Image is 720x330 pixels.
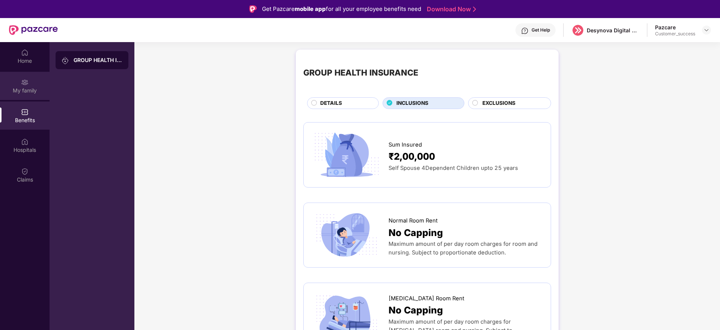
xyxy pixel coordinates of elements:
img: svg+xml;base64,PHN2ZyBpZD0iSG9tZSIgeG1sbnM9Imh0dHA6Ly93d3cudzMub3JnLzIwMDAvc3ZnIiB3aWR0aD0iMjAiIG... [21,49,29,56]
div: Get Help [532,27,550,33]
img: svg+xml;base64,PHN2ZyBpZD0iQmVuZWZpdHMiIHhtbG5zPSJodHRwOi8vd3d3LnczLm9yZy8yMDAwL3N2ZyIgd2lkdGg9Ij... [21,108,29,116]
div: GROUP HEALTH INSURANCE [303,66,418,79]
img: svg+xml;base64,PHN2ZyB3aWR0aD0iMjAiIGhlaWdodD0iMjAiIHZpZXdCb3g9IjAgMCAyMCAyMCIgZmlsbD0ibm9uZSIgeG... [62,57,69,64]
img: Logo [249,5,257,13]
img: svg+xml;base64,PHN2ZyBpZD0iSGVscC0zMngzMiIgeG1sbnM9Imh0dHA6Ly93d3cudzMub3JnLzIwMDAvc3ZnIiB3aWR0aD... [521,27,529,35]
span: Self Spouse 4Dependent Children upto 25 years [389,165,518,171]
span: Normal Room Rent [389,216,438,225]
span: No Capping [389,226,443,240]
img: logo%20(5).png [572,25,583,36]
img: icon [311,130,382,180]
img: svg+xml;base64,PHN2ZyBpZD0iRHJvcGRvd24tMzJ4MzIiIHhtbG5zPSJodHRwOi8vd3d3LnczLm9yZy8yMDAwL3N2ZyIgd2... [703,27,709,33]
span: EXCLUSIONS [482,99,515,107]
img: svg+xml;base64,PHN2ZyBpZD0iSG9zcGl0YWxzIiB4bWxucz0iaHR0cDovL3d3dy53My5vcmcvMjAwMC9zdmciIHdpZHRoPS... [21,138,29,145]
span: Sum Insured [389,141,422,149]
span: Maximum amount of per day room charges for room and nursing. Subject to proportionate deduction. [389,241,538,256]
div: Customer_success [655,31,695,37]
img: Stroke [473,5,476,13]
div: Desynova Digital private limited [587,27,639,34]
span: [MEDICAL_DATA] Room Rent [389,294,464,303]
strong: mobile app [295,5,326,12]
img: New Pazcare Logo [9,25,58,35]
img: svg+xml;base64,PHN2ZyBpZD0iQ2xhaW0iIHhtbG5zPSJodHRwOi8vd3d3LnczLm9yZy8yMDAwL3N2ZyIgd2lkdGg9IjIwIi... [21,168,29,175]
span: INCLUSIONS [396,99,428,107]
div: GROUP HEALTH INSURANCE [74,56,122,64]
span: No Capping [389,303,443,318]
div: Pazcare [655,24,695,31]
span: ₹2,00,000 [389,149,435,164]
img: icon [311,210,382,260]
a: Download Now [427,5,474,13]
span: DETAILS [320,99,342,107]
img: svg+xml;base64,PHN2ZyB3aWR0aD0iMjAiIGhlaWdodD0iMjAiIHZpZXdCb3g9IjAgMCAyMCAyMCIgZmlsbD0ibm9uZSIgeG... [21,79,29,86]
div: Get Pazcare for all your employee benefits need [262,5,421,14]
